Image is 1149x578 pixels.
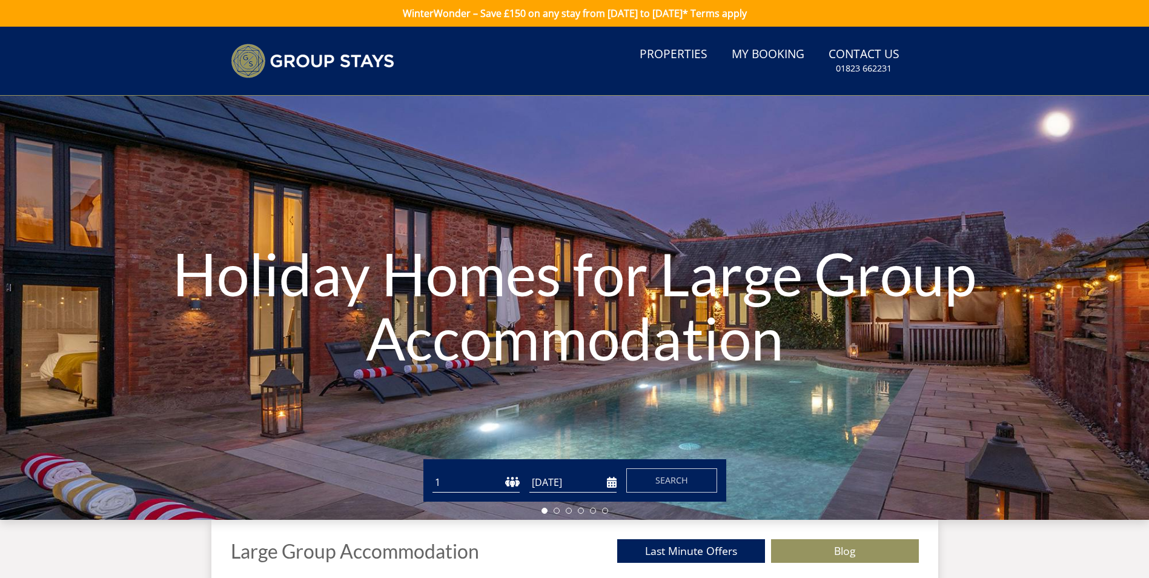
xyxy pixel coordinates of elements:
[836,62,892,75] small: 01823 662231
[771,539,919,563] a: Blog
[173,218,977,394] h1: Holiday Homes for Large Group Accommodation
[231,540,479,562] h1: Large Group Accommodation
[824,41,904,81] a: Contact Us01823 662231
[655,474,688,486] span: Search
[626,468,717,493] button: Search
[617,539,765,563] a: Last Minute Offers
[727,41,809,68] a: My Booking
[635,41,712,68] a: Properties
[529,473,617,493] input: Arrival Date
[231,44,394,78] img: Group Stays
